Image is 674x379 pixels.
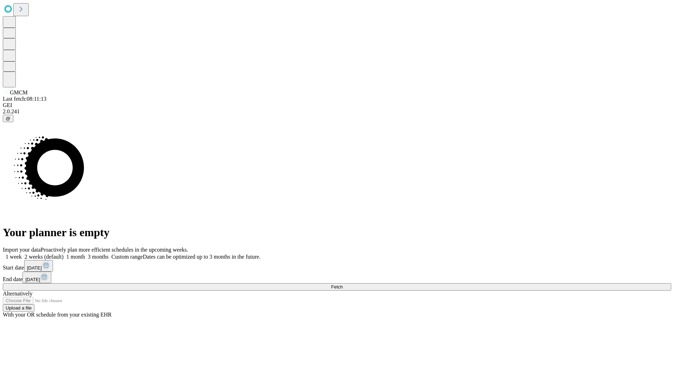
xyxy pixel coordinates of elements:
[331,284,343,290] span: Fetch
[3,96,46,102] span: Last fetch: 08:11:13
[3,115,13,122] button: @
[41,247,188,253] span: Proactively plan more efficient schedules in the upcoming weeks.
[111,254,143,260] span: Custom range
[3,247,41,253] span: Import your data
[3,260,671,272] div: Start date
[3,108,671,115] div: 2.0.241
[3,312,112,318] span: With your OR schedule from your existing EHR
[22,272,51,283] button: [DATE]
[25,254,64,260] span: 2 weeks (default)
[10,89,28,95] span: GMCM
[88,254,108,260] span: 3 months
[3,226,671,239] h1: Your planner is empty
[66,254,85,260] span: 1 month
[143,254,260,260] span: Dates can be optimized up to 3 months in the future.
[6,116,11,121] span: @
[3,291,32,297] span: Alternatively
[3,283,671,291] button: Fetch
[6,254,22,260] span: 1 week
[3,272,671,283] div: End date
[3,304,34,312] button: Upload a file
[3,102,671,108] div: GEI
[25,277,40,282] span: [DATE]
[24,260,53,272] button: [DATE]
[27,265,42,271] span: [DATE]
